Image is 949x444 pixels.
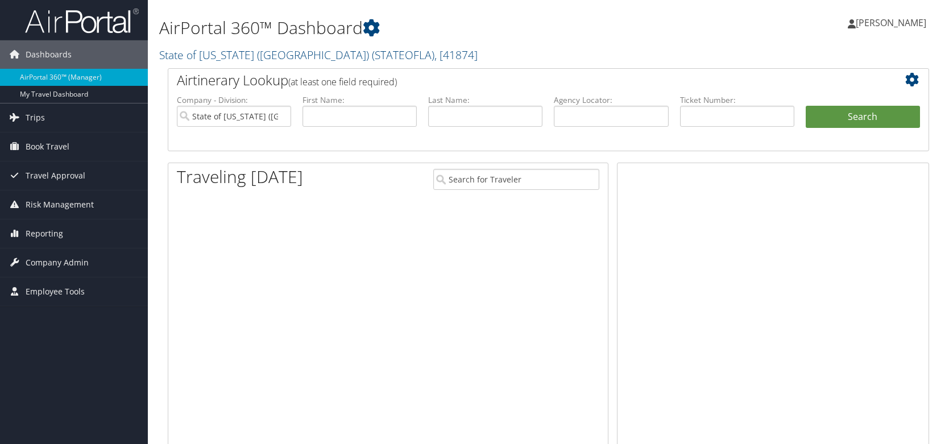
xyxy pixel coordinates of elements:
span: Reporting [26,219,63,248]
span: Company Admin [26,248,89,277]
span: [PERSON_NAME] [856,16,926,29]
label: Agency Locator: [554,94,668,106]
span: Book Travel [26,132,69,161]
a: State of [US_STATE] ([GEOGRAPHIC_DATA]) [159,47,478,63]
label: Company - Division: [177,94,291,106]
h1: Traveling [DATE] [177,165,303,189]
span: Dashboards [26,40,72,69]
span: , [ 41874 ] [434,47,478,63]
input: Search for Traveler [433,169,599,190]
a: [PERSON_NAME] [848,6,938,40]
label: Ticket Number: [680,94,794,106]
h1: AirPortal 360™ Dashboard [159,16,678,40]
span: (at least one field required) [288,76,397,88]
span: Trips [26,103,45,132]
span: Travel Approval [26,161,85,190]
label: First Name: [302,94,417,106]
label: Last Name: [428,94,542,106]
h2: Airtinerary Lookup [177,70,857,90]
button: Search [806,106,920,128]
img: airportal-logo.png [25,7,139,34]
span: Employee Tools [26,277,85,306]
span: Risk Management [26,190,94,219]
span: ( STATEOFLA ) [372,47,434,63]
